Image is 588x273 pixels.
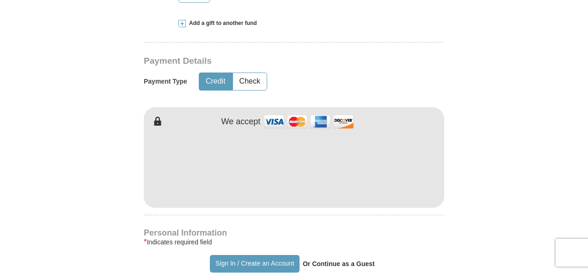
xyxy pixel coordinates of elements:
h5: Payment Type [144,78,187,85]
h4: We accept [221,117,261,127]
img: credit cards accepted [263,112,355,132]
strong: Or Continue as a Guest [303,260,375,267]
iframe: To enrich screen reader interactions, please activate Accessibility in Grammarly extension settings [144,127,444,206]
button: Check [233,73,267,90]
h3: Payment Details [144,56,380,67]
h4: Personal Information [144,229,444,237]
span: Add a gift to another fund [186,19,257,27]
button: Credit [199,73,232,90]
button: Sign In / Create an Account [210,255,299,273]
div: Indicates required field [144,237,444,248]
